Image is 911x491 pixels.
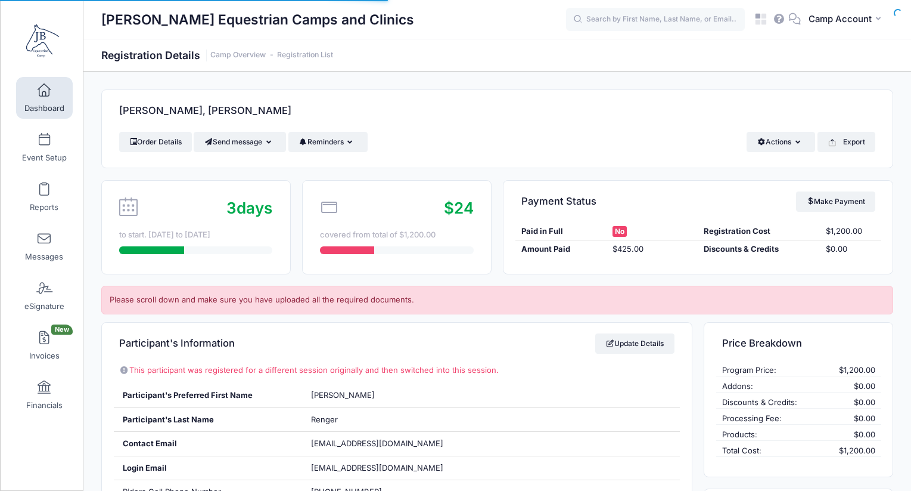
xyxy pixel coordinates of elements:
[114,384,303,407] div: Participant's Preferred First Name
[566,8,745,32] input: Search by First Name, Last Name, or Email...
[16,374,73,416] a: Financials
[194,132,286,152] button: Send message
[817,132,875,152] button: Export
[119,365,674,376] p: This participant was registered for a different session originally and then switched into this se...
[24,301,64,311] span: eSignature
[521,184,596,218] h4: Payment Status
[1,13,84,69] a: Jessica Braswell Equestrian Camps and Clinics
[101,286,893,314] div: Please scroll down and make sure you have uploaded all the required documents.
[607,243,698,255] div: $425.00
[119,94,291,128] h4: [PERSON_NAME], [PERSON_NAME]
[311,415,338,424] span: Renger
[20,18,65,63] img: Jessica Braswell Equestrian Camps and Clinics
[698,226,820,237] div: Registration Cost
[595,333,674,354] a: Update Details
[796,192,875,212] a: Make Payment
[16,275,73,317] a: eSignature
[226,196,272,220] div: days
[114,456,303,480] div: Login Email
[716,413,826,425] div: Processing Fee:
[114,432,303,456] div: Contact Email
[716,429,826,441] div: Products:
[16,176,73,218] a: Reports
[101,6,414,33] h1: [PERSON_NAME] Equestrian Camps and Clinics
[698,243,820,255] div: Discounts & Credits
[277,51,333,60] a: Registration List
[101,49,333,61] h1: Registration Details
[809,13,872,26] span: Camp Account
[820,243,881,255] div: $0.00
[51,325,73,335] span: New
[30,202,58,212] span: Reports
[16,325,73,366] a: InvoicesNew
[119,229,272,241] div: to start. [DATE] to [DATE]
[515,243,607,255] div: Amount Paid
[210,51,266,60] a: Camp Overview
[16,226,73,267] a: Messages
[24,103,64,113] span: Dashboard
[515,226,607,237] div: Paid in Full
[22,153,67,163] span: Event Setup
[826,397,881,409] div: $0.00
[820,226,881,237] div: $1,200.00
[826,445,881,457] div: $1,200.00
[119,326,235,360] h4: Participant's Information
[29,351,60,361] span: Invoices
[320,229,473,241] div: covered from total of $1,200.00
[288,132,368,152] button: Reminders
[311,390,375,400] span: [PERSON_NAME]
[16,126,73,168] a: Event Setup
[311,462,460,474] span: [EMAIL_ADDRESS][DOMAIN_NAME]
[226,199,237,217] span: 3
[722,326,802,360] h4: Price Breakdown
[26,400,63,410] span: Financials
[612,226,627,237] span: No
[16,77,73,119] a: Dashboard
[716,381,826,393] div: Addons:
[826,413,881,425] div: $0.00
[716,397,826,409] div: Discounts & Credits:
[444,199,474,217] span: $24
[25,252,63,262] span: Messages
[826,365,881,376] div: $1,200.00
[311,438,443,448] span: [EMAIL_ADDRESS][DOMAIN_NAME]
[119,132,192,152] a: Order Details
[716,365,826,376] div: Program Price:
[747,132,815,152] button: Actions
[114,408,303,432] div: Participant's Last Name
[716,445,826,457] div: Total Cost:
[801,6,893,33] button: Camp Account
[826,429,881,441] div: $0.00
[826,381,881,393] div: $0.00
